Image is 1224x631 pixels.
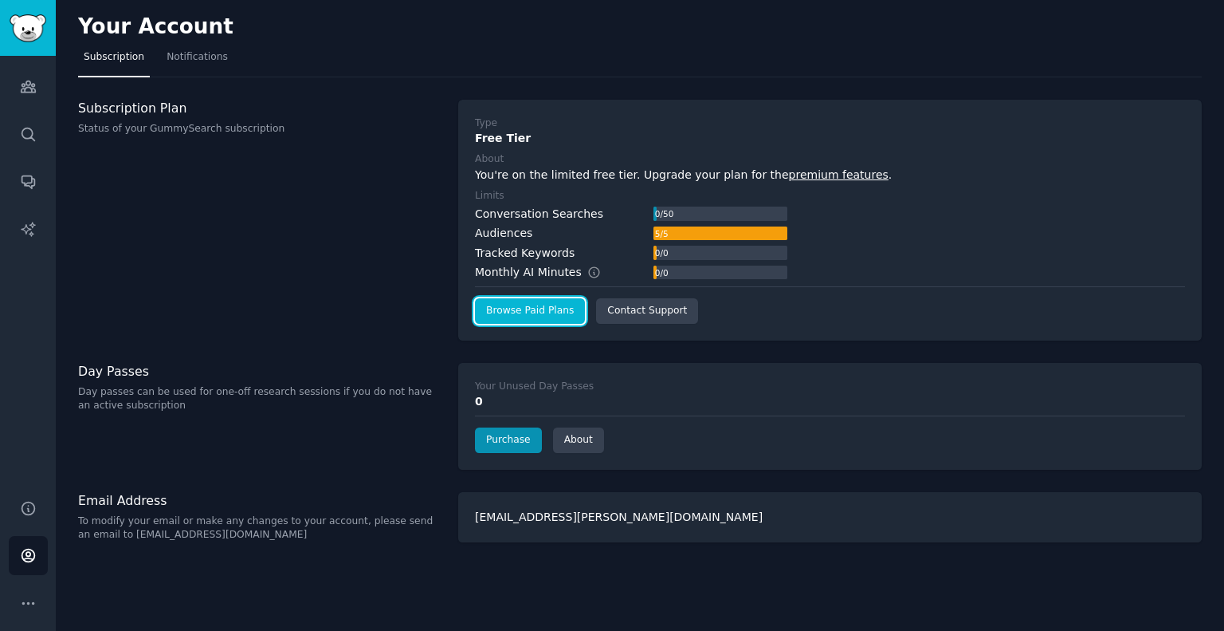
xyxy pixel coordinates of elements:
[475,298,585,324] a: Browse Paid Plans
[475,116,497,131] div: Type
[78,45,150,77] a: Subscription
[653,246,669,260] div: 0 / 0
[789,168,889,181] a: premium features
[78,363,441,380] h3: Day Passes
[596,298,698,324] a: Contact Support
[475,428,542,453] a: Purchase
[475,167,1185,183] div: You're on the limited free tier. Upgrade your plan for the .
[553,428,604,453] a: About
[475,380,594,394] div: Your Unused Day Passes
[475,206,603,223] div: Conversation Searches
[475,393,1185,410] div: 0
[475,189,504,203] div: Limits
[653,266,669,280] div: 0 / 0
[78,492,441,509] h3: Email Address
[653,207,675,221] div: 0 / 50
[78,100,441,116] h3: Subscription Plan
[475,264,618,281] div: Monthly AI Minutes
[458,492,1202,542] div: [EMAIL_ADDRESS][PERSON_NAME][DOMAIN_NAME]
[475,245,575,262] div: Tracked Keywords
[78,122,441,136] p: Status of your GummySearch subscription
[78,14,233,40] h2: Your Account
[167,50,228,65] span: Notifications
[78,515,441,542] p: To modify your email or make any changes to your account, please send an email to [EMAIL_ADDRESS]...
[475,225,532,242] div: Audiences
[475,130,1185,147] div: Free Tier
[475,152,504,167] div: About
[653,227,669,241] div: 5 / 5
[161,45,233,77] a: Notifications
[78,385,441,413] p: Day passes can be used for one-off research sessions if you do not have an active subscription
[10,14,46,42] img: GummySearch logo
[84,50,144,65] span: Subscription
